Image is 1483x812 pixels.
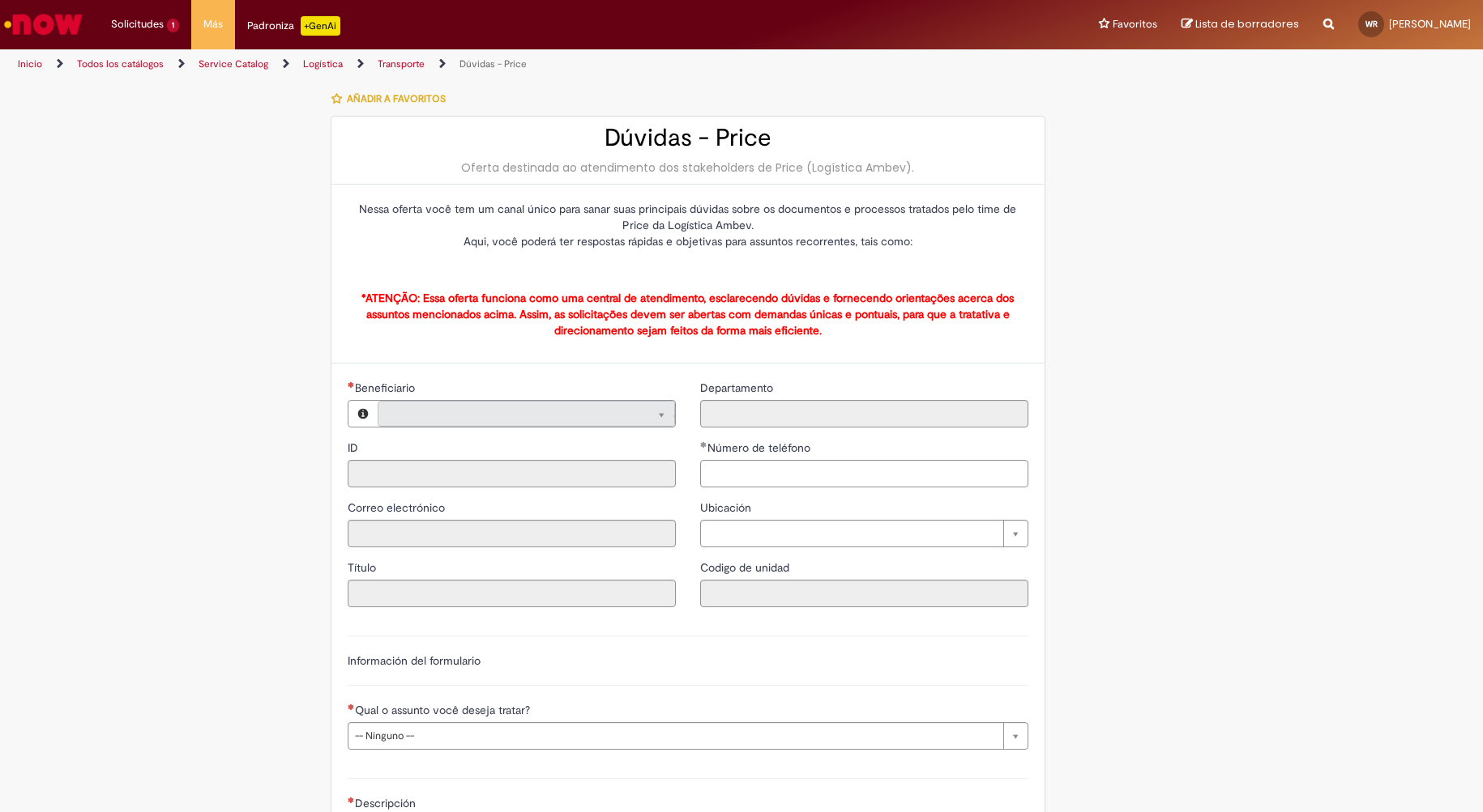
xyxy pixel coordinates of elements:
[347,92,446,105] span: Añadir a favoritos
[348,401,378,427] button: Beneficiario, Vista previa de este registro
[348,520,676,547] input: Correo electrónico
[18,57,42,70] a: Inicio
[2,8,85,40] img: ServiceNow
[700,441,707,448] span: Cumplimentación obligatoria
[355,723,995,749] span: -- Ninguno --
[348,381,355,388] span: Obligatorios
[77,57,164,70] a: Todos los catálogos
[459,57,527,70] a: Dúvidas - Price
[355,796,419,810] span: Descripción
[700,460,1028,487] input: Número de teléfono
[203,16,223,32] span: Más
[111,16,164,32] span: Solicitudes
[348,440,361,456] label: Solo lectura: ID
[1365,19,1378,29] span: WR
[1389,17,1471,31] span: [PERSON_NAME]
[247,16,340,36] div: Padroniza
[348,500,448,516] label: Solo lectura: Correo electrónico
[348,560,379,575] span: Solo lectura: Título
[700,400,1028,427] input: Departamento
[303,57,343,70] a: Logística
[348,653,481,668] label: Información del formulario
[355,703,533,717] span: Qual o assunto você deseja tratar?
[707,440,814,455] span: Número de teléfono
[700,500,754,515] span: Ubicación
[348,460,676,487] input: ID
[348,125,1028,151] h2: Dúvidas - Price
[700,380,776,395] span: Solo lectura: Departamento
[1182,17,1299,32] a: Lista de borradores
[199,57,268,70] a: Service Catalog
[348,704,355,710] span: Obligatorios
[348,159,1028,176] div: Oferta destinada ao atendimento dos stakeholders de Price (Logística Ambev).
[348,500,448,515] span: Solo lectura: Correo electrónico
[700,559,793,576] label: Solo lectura: Codigo de unidad
[1113,16,1157,32] span: Favoritos
[167,19,179,32] span: 1
[361,291,1014,338] strong: *ATENÇÃO: Essa oferta funciona como uma central de atendimento, esclarecendo dúvidas e fornecendo...
[348,201,1028,282] p: Nessa oferta você tem um canal único para sanar suas principais dúvidas sobre os documentos e pro...
[301,16,340,36] p: +GenAi
[348,580,676,607] input: Título
[378,401,675,427] a: Borrar campo Beneficiario
[700,380,776,396] label: Solo lectura: Departamento
[700,580,1028,607] input: Codigo de unidad
[12,49,977,79] ul: Rutas de acceso a la página
[348,797,355,803] span: Obligatorios
[1195,16,1299,32] span: Lista de borradores
[348,380,418,396] label: Solo lectura: Obligatorios - Beneficiario
[378,57,425,70] a: Transporte
[700,520,1028,547] a: Borrar campo Ubicación
[700,560,793,575] span: Solo lectura: Codigo de unidad
[355,380,418,395] span: Obligatorios - Beneficiario
[348,440,361,455] span: Solo lectura: ID
[348,559,379,576] label: Solo lectura: Título
[331,82,455,116] button: Añadir a favoritos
